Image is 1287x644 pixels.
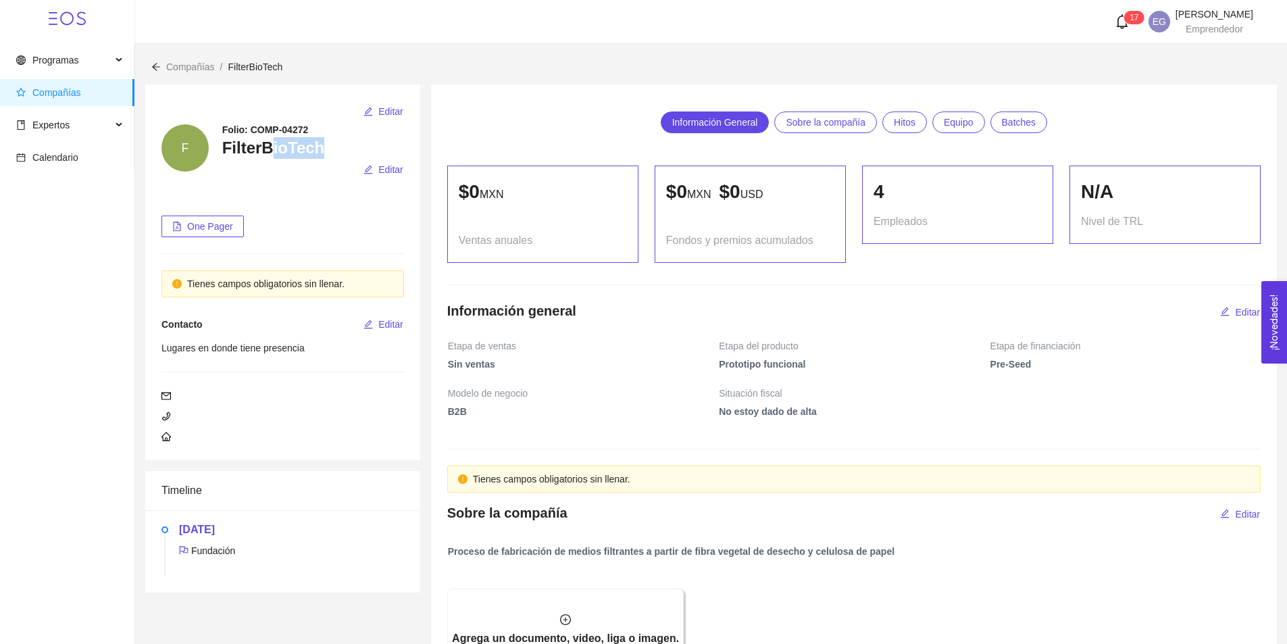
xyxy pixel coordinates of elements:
h4: Información general [447,301,576,320]
span: Sin ventas [448,357,717,382]
span: 1 [1130,13,1134,22]
span: Contacto [161,319,203,330]
span: Proceso de fabricación de medios filtrantes a partir de fibra vegetal de desecho y celulosa de papel [448,544,1260,570]
span: edit [363,165,373,176]
span: MXN [480,189,504,200]
span: Etapa de ventas [448,339,523,353]
button: editEditar [1219,301,1261,323]
span: edit [363,320,373,330]
h3: FilterBioTech [222,137,404,159]
span: exclamation-circle [458,474,468,484]
a: Hitos [882,112,927,133]
span: flag [179,545,188,555]
div: 4 [874,177,1042,207]
span: Editar [378,104,403,119]
a: Equipo [932,112,985,133]
div: N/A [1081,177,1249,207]
span: Compañías [32,87,81,98]
span: B2B [448,404,717,430]
span: edit [363,107,373,118]
div: Timeline [161,471,404,510]
button: file-pdfOne Pager [161,216,244,237]
span: home [161,432,171,441]
strong: Folio: COMP-04272 [222,124,309,135]
a: Información General [661,112,769,133]
span: file-pdf [172,222,182,232]
span: calendar [16,153,26,162]
p: $ 0 [459,177,627,207]
span: mail [161,391,171,401]
span: FilterBioTech [228,61,282,72]
span: Etapa del producto [719,339,805,353]
span: Lugares en donde tiene presencia [161,343,305,353]
span: arrow-left [151,62,161,72]
span: Pre-Seed [990,357,1260,382]
span: Batches [1002,112,1036,132]
span: edit [1220,509,1230,520]
span: Programas [32,55,78,66]
button: Open Feedback Widget [1261,281,1287,364]
span: 7 [1134,13,1139,22]
span: [PERSON_NAME] [1176,9,1253,20]
span: Empleados [874,213,928,230]
span: Expertos [32,120,70,130]
button: editEditar [363,101,404,122]
span: exclamation-circle [172,279,182,289]
span: No estoy dado de alta [719,404,1260,430]
button: editEditar [363,159,404,180]
span: star [16,88,26,97]
p: $ 0 $ 0 [666,177,834,207]
span: Emprendedor [1186,24,1243,34]
span: bell [1115,14,1130,29]
span: Situación fiscal [719,386,788,401]
span: edit [1220,307,1230,318]
span: Editar [378,162,403,177]
span: Fundación [179,545,235,556]
span: Compañías [166,61,215,72]
span: Información General [672,112,758,132]
span: book [16,120,26,130]
div: Tienes campos obligatorios sin llenar. [473,472,1250,487]
span: Equipo [944,112,974,132]
span: Editar [1235,507,1260,522]
span: Ventas anuales [459,232,532,249]
sup: 17 [1124,11,1144,24]
a: Batches [990,112,1048,133]
button: plus-circle [555,609,576,630]
span: F [182,124,189,172]
span: Fondos y premios acumulados [666,232,813,249]
span: MXN [687,189,711,200]
button: editEditar [363,314,404,335]
span: Etapa de financiación [990,339,1088,353]
span: One Pager [187,219,233,234]
span: Modelo de negocio [448,386,534,401]
span: Editar [378,317,403,332]
button: editEditar [1219,503,1261,525]
a: Sobre la compañía [774,112,877,133]
span: phone [161,412,171,421]
div: Tienes campos obligatorios sin llenar. [187,276,393,291]
span: Sobre la compañía [786,112,865,132]
span: Hitos [894,112,915,132]
span: Prototipo funcional [719,357,988,382]
span: EG [1153,11,1166,32]
span: Calendario [32,152,78,163]
span: USD [740,189,763,200]
h5: [DATE] [179,522,404,538]
span: Editar [1235,305,1260,320]
h4: Sobre la compañía [447,503,567,522]
span: plus-circle [555,614,576,625]
span: Nivel de TRL [1081,213,1143,230]
span: / [220,61,223,72]
span: global [16,55,26,65]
